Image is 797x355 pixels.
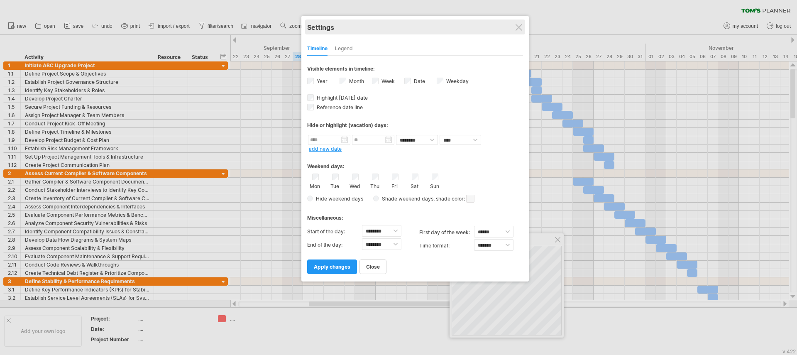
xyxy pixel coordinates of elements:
span: , shade color: [433,194,474,204]
label: Start of the day: [307,225,362,238]
span: close [366,264,380,270]
label: Sun [429,181,440,189]
label: Sat [409,181,420,189]
a: close [359,260,386,274]
a: add new date [309,146,342,152]
label: Tue [330,181,340,189]
div: Timeline [307,42,328,56]
div: Legend [335,42,353,56]
span: Shade weekend days [379,196,433,202]
label: Year [315,78,328,84]
label: End of the day: [307,238,362,252]
span: Hide weekend days [313,196,363,202]
label: Thu [369,181,380,189]
label: Month [347,78,364,84]
div: Weekend days: [307,155,523,171]
div: Hide or highlight (vacation) days: [307,122,523,128]
label: Wed [350,181,360,189]
label: Date [412,78,425,84]
div: Visible elements in timeline: [307,66,523,74]
div: Settings [307,20,523,34]
div: Miscellaneous: [307,207,523,223]
a: apply changes [307,260,357,274]
label: Mon [310,181,320,189]
span: click here to change the shade color [466,195,474,203]
span: Highlight [DATE] date [315,95,368,101]
label: Fri [389,181,400,189]
label: Weekday [445,78,469,84]
label: Week [380,78,395,84]
span: Reference date line [315,104,363,110]
label: Time format: [419,239,474,252]
label: first day of the week: [419,226,474,239]
span: apply changes [314,264,350,270]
